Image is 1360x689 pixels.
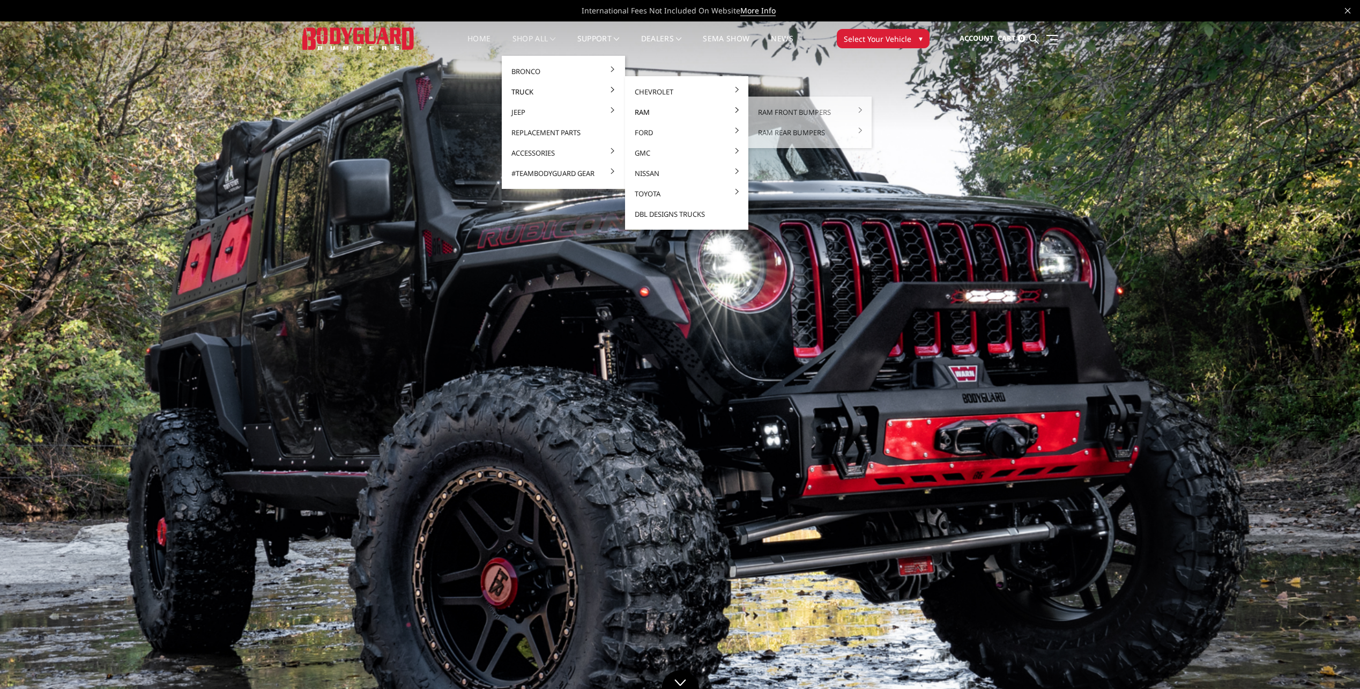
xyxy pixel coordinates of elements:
[960,24,994,53] a: Account
[641,35,682,56] a: Dealers
[1311,431,1321,449] button: 5 of 5
[629,163,744,184] a: Nissan
[506,102,621,122] a: Jeep
[629,184,744,204] a: Toyota
[1311,397,1321,414] button: 3 of 5
[577,35,620,56] a: Support
[844,33,911,45] span: Select Your Vehicle
[1017,34,1025,42] span: 0
[960,33,994,43] span: Account
[629,102,744,122] a: Ram
[629,204,744,224] a: DBL Designs Trucks
[506,143,621,163] a: Accessories
[998,24,1025,53] a: Cart 0
[919,33,923,44] span: ▾
[506,82,621,102] a: Truck
[629,143,744,163] a: GMC
[512,35,556,56] a: shop all
[837,29,930,48] button: Select Your Vehicle
[753,122,867,143] a: Ram Rear Bumpers
[302,27,415,49] img: BODYGUARD BUMPERS
[662,670,699,689] a: Click to Down
[629,82,744,102] a: Chevrolet
[740,5,776,16] a: More Info
[629,122,744,143] a: Ford
[506,61,621,82] a: Bronco
[998,33,1016,43] span: Cart
[506,163,621,184] a: #TeamBodyguard Gear
[703,35,749,56] a: SEMA Show
[753,102,867,122] a: Ram Front Bumpers
[771,35,793,56] a: News
[506,122,621,143] a: Replacement Parts
[1306,637,1360,689] iframe: Chat Widget
[1311,414,1321,431] button: 4 of 5
[1311,363,1321,380] button: 1 of 5
[467,35,491,56] a: Home
[1311,380,1321,397] button: 2 of 5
